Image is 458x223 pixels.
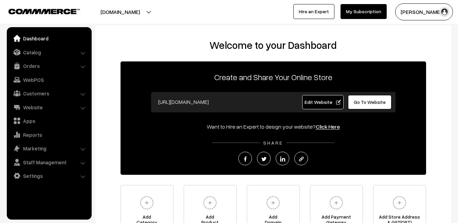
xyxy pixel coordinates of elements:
[8,142,89,154] a: Marketing
[102,39,444,51] h2: Welcome to your Dashboard
[354,99,386,105] span: Go To Website
[77,3,164,20] button: [DOMAIN_NAME]
[316,123,340,130] a: Click Here
[439,7,450,17] img: user
[8,101,89,113] a: Website
[8,32,89,44] a: Dashboard
[260,140,287,146] span: SHARE
[341,4,387,19] a: My Subscription
[138,193,156,212] img: plus.svg
[8,46,89,58] a: Catalog
[121,123,426,131] div: Want to Hire an Expert to design your website?
[305,99,341,105] span: Edit Website
[348,95,392,109] a: Go To Website
[8,170,89,182] a: Settings
[327,193,346,212] img: plus.svg
[302,95,344,109] a: Edit Website
[8,129,89,141] a: Reports
[8,74,89,86] a: WebPOS
[8,115,89,127] a: Apps
[8,87,89,99] a: Customers
[8,9,80,14] img: COMMMERCE
[293,4,334,19] a: Hire an Expert
[264,193,282,212] img: plus.svg
[8,60,89,72] a: Orders
[201,193,219,212] img: plus.svg
[8,156,89,168] a: Staff Management
[395,3,453,20] button: [PERSON_NAME]
[390,193,409,212] img: plus.svg
[8,7,68,15] a: COMMMERCE
[121,71,426,83] p: Create and Share Your Online Store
